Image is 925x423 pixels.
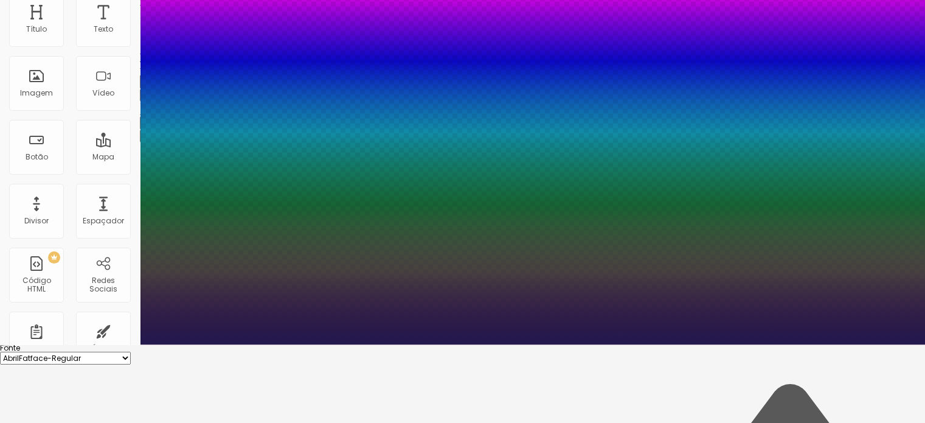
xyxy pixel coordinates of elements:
[20,89,53,97] div: Imagem
[92,89,114,97] div: Vídeo
[26,153,48,161] div: Botão
[79,276,127,294] div: Redes Sociais
[12,276,60,294] div: Código HTML
[94,25,113,33] div: Texto
[92,153,114,161] div: Mapa
[26,25,47,33] div: Título
[83,217,124,225] div: Espaçador
[24,217,49,225] div: Divisor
